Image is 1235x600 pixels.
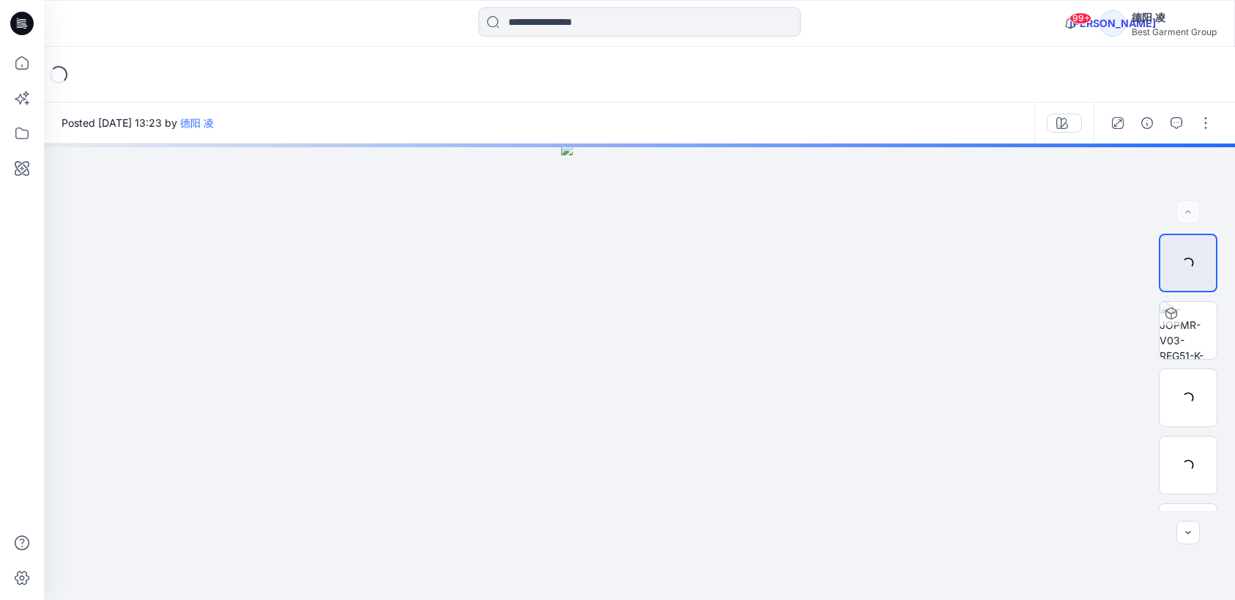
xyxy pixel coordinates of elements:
div: 德阳 凌 [1132,9,1217,26]
div: Best Garment Group [1132,26,1217,37]
a: 德阳 凌 [180,116,214,129]
button: Details [1135,111,1159,135]
img: L-JOPMR-V03-REG51-K-0824 Colorway 1 [1160,302,1217,359]
span: Posted [DATE] 13:23 by [62,115,214,130]
img: eyJhbGciOiJIUzI1NiIsImtpZCI6IjAiLCJzbHQiOiJzZXMiLCJ0eXAiOiJKV1QifQ.eyJkYXRhIjp7InR5cGUiOiJzdG9yYW... [561,144,718,600]
span: 99+ [1069,12,1091,24]
div: [PERSON_NAME] [1099,10,1126,37]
